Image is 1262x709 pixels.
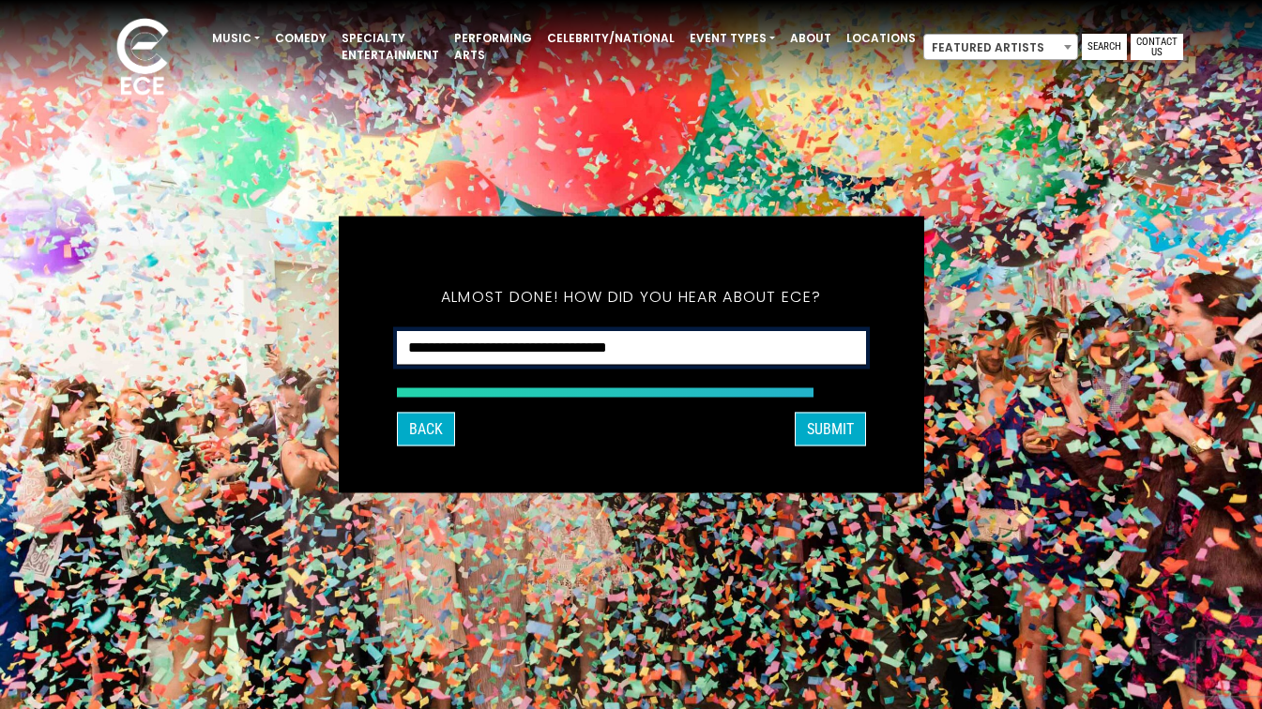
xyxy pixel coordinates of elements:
a: Comedy [267,23,334,54]
span: Featured Artists [923,34,1078,60]
a: Celebrity/National [540,23,682,54]
a: Locations [839,23,923,54]
a: Event Types [682,23,783,54]
h5: Almost done! How did you hear about ECE? [397,264,866,331]
a: Specialty Entertainment [334,23,447,71]
a: Performing Arts [447,23,540,71]
button: Back [397,413,455,446]
img: ece_new_logo_whitev2-1.png [96,13,190,104]
a: Search [1082,34,1127,60]
select: How did you hear about ECE [397,331,866,366]
a: Music [205,23,267,54]
a: Contact Us [1131,34,1183,60]
button: SUBMIT [795,413,866,446]
a: About [783,23,839,54]
span: Featured Artists [924,35,1077,61]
